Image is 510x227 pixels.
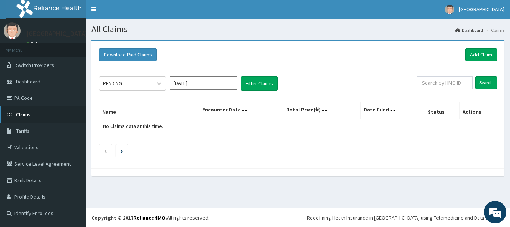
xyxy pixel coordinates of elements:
[455,27,483,33] a: Dashboard
[445,5,454,14] img: User Image
[104,147,107,154] a: Previous page
[99,102,199,119] th: Name
[417,76,473,89] input: Search by HMO ID
[16,111,31,118] span: Claims
[283,102,361,119] th: Total Price(₦)
[16,128,29,134] span: Tariffs
[16,78,40,85] span: Dashboard
[199,102,283,119] th: Encounter Date
[26,30,88,37] p: [GEOGRAPHIC_DATA]
[103,80,122,87] div: PENDING
[459,6,504,13] span: [GEOGRAPHIC_DATA]
[459,102,497,119] th: Actions
[4,22,21,39] img: User Image
[465,48,497,61] a: Add Claim
[121,147,123,154] a: Next page
[91,214,167,221] strong: Copyright © 2017 .
[26,41,44,46] a: Online
[307,214,504,221] div: Redefining Heath Insurance in [GEOGRAPHIC_DATA] using Telemedicine and Data Science!
[475,76,497,89] input: Search
[484,27,504,33] li: Claims
[133,214,165,221] a: RelianceHMO
[425,102,460,119] th: Status
[241,76,278,91] button: Filter Claims
[99,48,157,61] button: Download Paid Claims
[16,62,54,68] span: Switch Providers
[91,24,504,34] h1: All Claims
[170,76,237,90] input: Select Month and Year
[103,123,163,129] span: No Claims data at this time.
[361,102,425,119] th: Date Filed
[86,208,510,227] footer: All rights reserved.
